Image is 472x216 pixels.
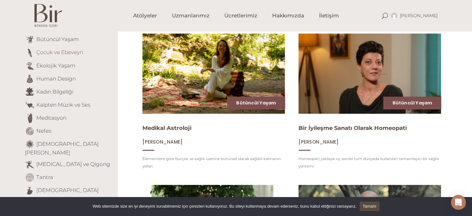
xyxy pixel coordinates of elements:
[299,139,339,145] a: [PERSON_NAME]
[319,12,339,19] span: İletişim
[224,12,257,19] span: Ücretlerimiz
[400,13,438,18] span: [PERSON_NAME]
[360,202,380,211] a: Tamam
[299,125,407,131] a: Bir İyileşme Sanatı Olarak Homeopati
[36,101,90,108] a: Kalpten Müzik ve Ses
[172,12,209,19] span: Uzmanlarımız
[299,155,441,170] p: Homeopati; yaklaşık üç asırdır tüm dünyada kullanılan tamamlayıcı bir sağlık yöntemi.
[36,62,75,68] a: Ekolojik Yaşam
[36,49,83,55] a: Çocuk ve Ebeveyn
[133,12,157,19] span: Atölyeler
[451,195,466,210] div: Open Intercom Messenger
[36,88,73,94] a: Kadın Bilgeliği
[92,203,356,209] span: Web sitemizde size en iyi deneyimi sunabilmemiz için çerezleri kullanıyoruz. Bu siteyi kullanmaya...
[36,127,51,134] a: Nefes
[36,187,99,193] a: [DEMOGRAPHIC_DATA]
[142,155,285,170] p: Elementlere göre burçlar ve sağlık üzerine bütünsel olarak sağlıklı kalmanın yolları.
[36,36,79,42] a: Bütüncül Yaşam
[36,114,66,121] a: Meditasyon
[272,12,304,19] span: Hakkımızda
[142,139,182,145] span: [PERSON_NAME]
[25,140,99,156] a: [DEMOGRAPHIC_DATA][PERSON_NAME]
[142,139,182,145] a: [PERSON_NAME]
[36,174,53,180] a: Tantra
[36,161,110,167] a: [MEDICAL_DATA] ve Qigong
[299,139,339,145] span: [PERSON_NAME]
[36,75,76,81] a: Human Design
[142,125,191,131] a: Medikal Astroloji
[392,100,432,106] a: Bütüncül Yaşam
[236,100,276,106] a: Bütüncül Yaşam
